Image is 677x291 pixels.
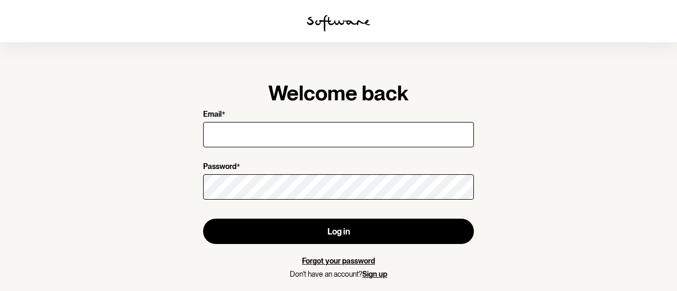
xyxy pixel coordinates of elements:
button: Log in [203,219,474,244]
p: Email [203,110,222,120]
h1: Welcome back [203,80,474,106]
a: Sign up [362,270,387,278]
a: Forgot your password [302,257,375,265]
p: Password [203,162,236,172]
p: Don't have an account? [203,270,474,279]
img: software logo [307,15,370,32]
